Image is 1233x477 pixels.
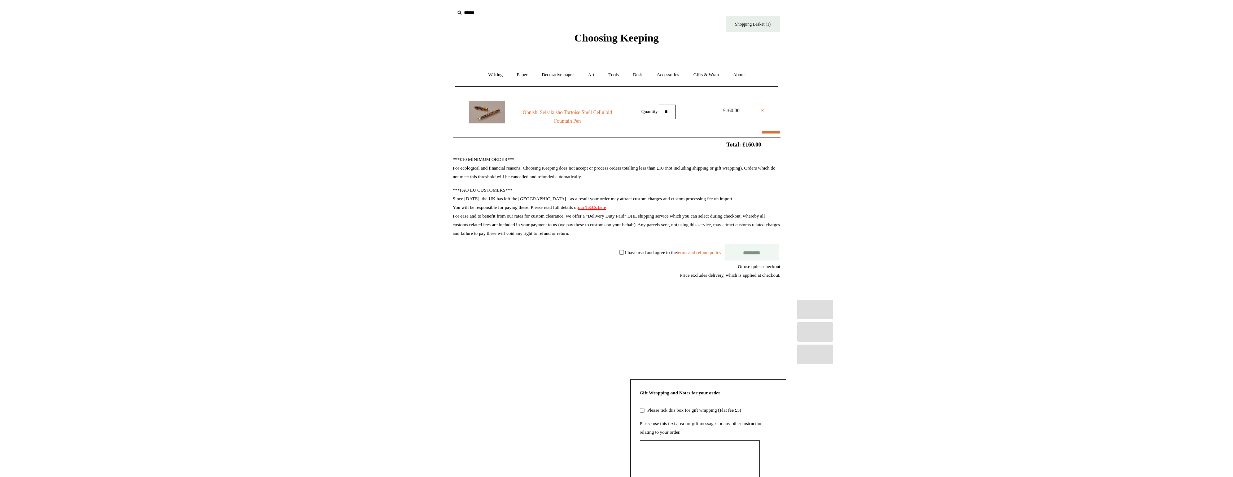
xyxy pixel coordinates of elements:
div: Or use quick-checkout [453,262,781,280]
strong: Gift Wrapping and Notes for your order [640,390,721,395]
p: ***FAO EU CUSTOMERS*** Since [DATE], the UK has left the [GEOGRAPHIC_DATA] - as a result your ord... [453,186,781,238]
a: Gifts & Wrap [687,65,725,84]
label: Please use this text area for gift messages or any other instruction relating to your order. [640,421,762,435]
a: Shopping Basket (1) [726,16,780,32]
a: Choosing Keeping [574,38,659,43]
a: Accessories [650,65,686,84]
a: Tools [602,65,625,84]
div: Price excludes delivery, which is applied at checkout. [453,271,781,280]
a: Desk [626,65,649,84]
div: £160.00 [715,106,748,115]
label: I have read and agree to the [625,249,721,255]
a: Decorative paper [535,65,580,84]
p: ***£10 MINIMUM ORDER*** For ecological and financial reasons, Choosing Keeping does not accept or... [453,155,781,181]
a: Writing [482,65,509,84]
h2: Total: £160.00 [436,141,797,148]
span: Choosing Keeping [574,32,659,44]
a: × [761,106,764,115]
a: terms and refund policy [677,249,721,255]
a: Art [582,65,601,84]
a: our T&Cs here [578,205,606,210]
a: About [726,65,751,84]
label: Quantity [641,108,658,114]
a: Paper [510,65,534,84]
a: Ohnishi Seisakusho Tortoise Shell Celluloid Fountain Pen [518,108,616,126]
label: Please tick this box for gift wrapping (Flat fee £5) [646,407,741,413]
img: Ohnishi Seisakusho Tortoise Shell Celluloid Fountain Pen [469,101,505,123]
